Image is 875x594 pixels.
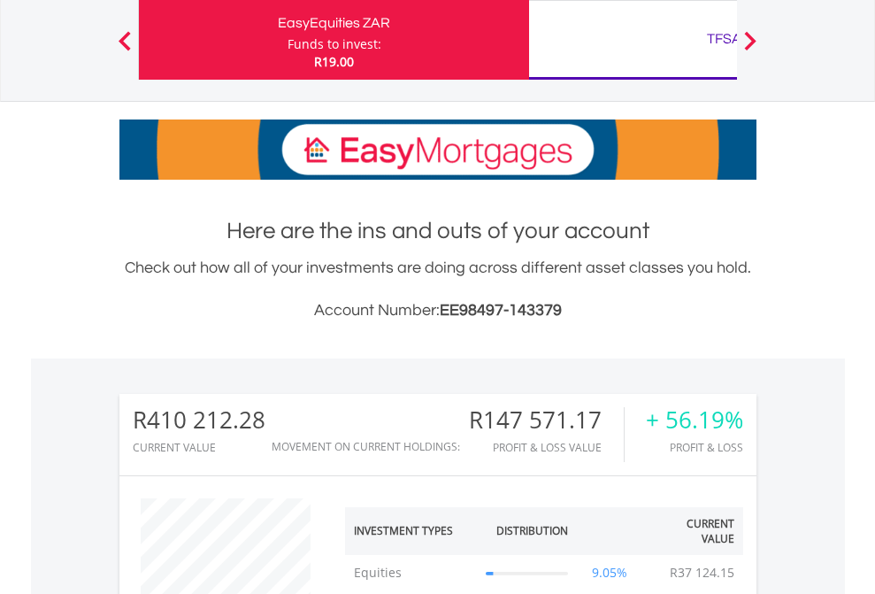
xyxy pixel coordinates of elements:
button: Previous [107,40,142,58]
div: Profit & Loss Value [469,442,624,453]
div: Check out how all of your investments are doing across different asset classes you hold. [119,256,756,323]
div: Distribution [496,523,568,538]
td: R37 124.15 [661,555,743,590]
div: Funds to invest: [288,35,381,53]
h3: Account Number: [119,298,756,323]
th: Investment Types [345,507,478,555]
img: EasyMortage Promotion Banner [119,120,756,180]
div: EasyEquities ZAR [150,11,518,35]
th: Current Value [643,507,743,555]
div: Movement on Current Holdings: [272,441,460,452]
div: Profit & Loss [646,442,743,453]
td: 9.05% [577,555,643,590]
button: Next [733,40,768,58]
div: + 56.19% [646,407,743,433]
div: CURRENT VALUE [133,442,265,453]
td: Equities [345,555,478,590]
span: R19.00 [314,53,354,70]
h1: Here are the ins and outs of your account [119,215,756,247]
span: EE98497-143379 [440,302,562,319]
div: R410 212.28 [133,407,265,433]
div: R147 571.17 [469,407,624,433]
